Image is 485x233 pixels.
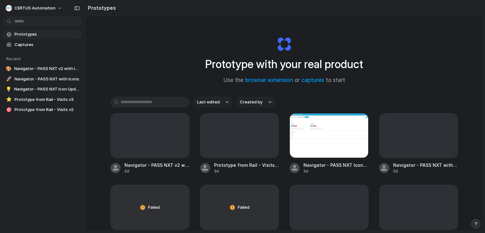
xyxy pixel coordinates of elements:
span: CERTUS Automation [15,5,56,11]
a: ⭐Prototype from Rail - Visits v3 [3,95,82,104]
a: 🚀Navigator - PASS NXT with Icons [3,74,82,84]
span: Use the or to start [224,76,345,84]
span: Created by [240,99,262,105]
span: Prototype from Rail - Visits v3 [15,96,80,103]
span: Prototype from Rail - Visits v2 [15,107,80,113]
span: Navigator - PASS NXT Icon Update [303,162,368,168]
a: 💡Navigator - PASS NXT Icon Update [3,84,82,94]
a: Prototype from Rail - Visits v33d [200,113,279,174]
span: Navigator - PASS NXT v2 with Icons [14,66,80,72]
a: 🎨Navigator - PASS NXT v2 with Icons [3,64,82,73]
span: Prototype from Rail - Visits v3 [214,162,279,168]
a: Captures [3,40,82,50]
h2: Prototypes [85,4,116,12]
a: 🎯Prototype from Rail - Visits v2 [3,105,82,114]
span: Navigator - PASS NXT with Icons [393,162,458,168]
a: browser extension [245,77,293,83]
div: ⭐ [6,96,12,103]
span: Navigator - PASS NXT Icon Update [14,86,80,92]
h1: Prototype with your real product [205,56,363,73]
span: Navigator - PASS NXT v2 with Icons [124,162,189,168]
div: 3d [124,168,189,174]
div: 💡 [6,86,12,92]
span: Recent [6,56,21,61]
a: Navigator - PASS NXT Icon UpdateNavigator - PASS NXT Icon Update3d [290,113,368,174]
span: Failed [238,204,249,211]
div: 3d [214,168,279,174]
div: 🚀 [6,76,12,82]
div: 3d [393,168,458,174]
span: Failed [148,204,160,211]
span: Navigator - PASS NXT with Icons [15,76,80,82]
button: CERTUS Automation [3,3,65,13]
a: captures [301,77,324,83]
div: 🎨 [6,66,12,72]
a: Navigator - PASS NXT v2 with Icons3d [111,113,189,174]
span: Captures [15,42,80,48]
div: 3d [303,168,368,174]
a: Navigator - PASS NXT with Icons3d [379,113,458,174]
span: Prototypes [15,31,80,38]
a: Prototypes [3,30,82,39]
button: Last edited [193,97,232,108]
button: Created by [236,97,275,108]
span: Last edited [197,99,220,105]
div: 🎯 [6,107,12,113]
